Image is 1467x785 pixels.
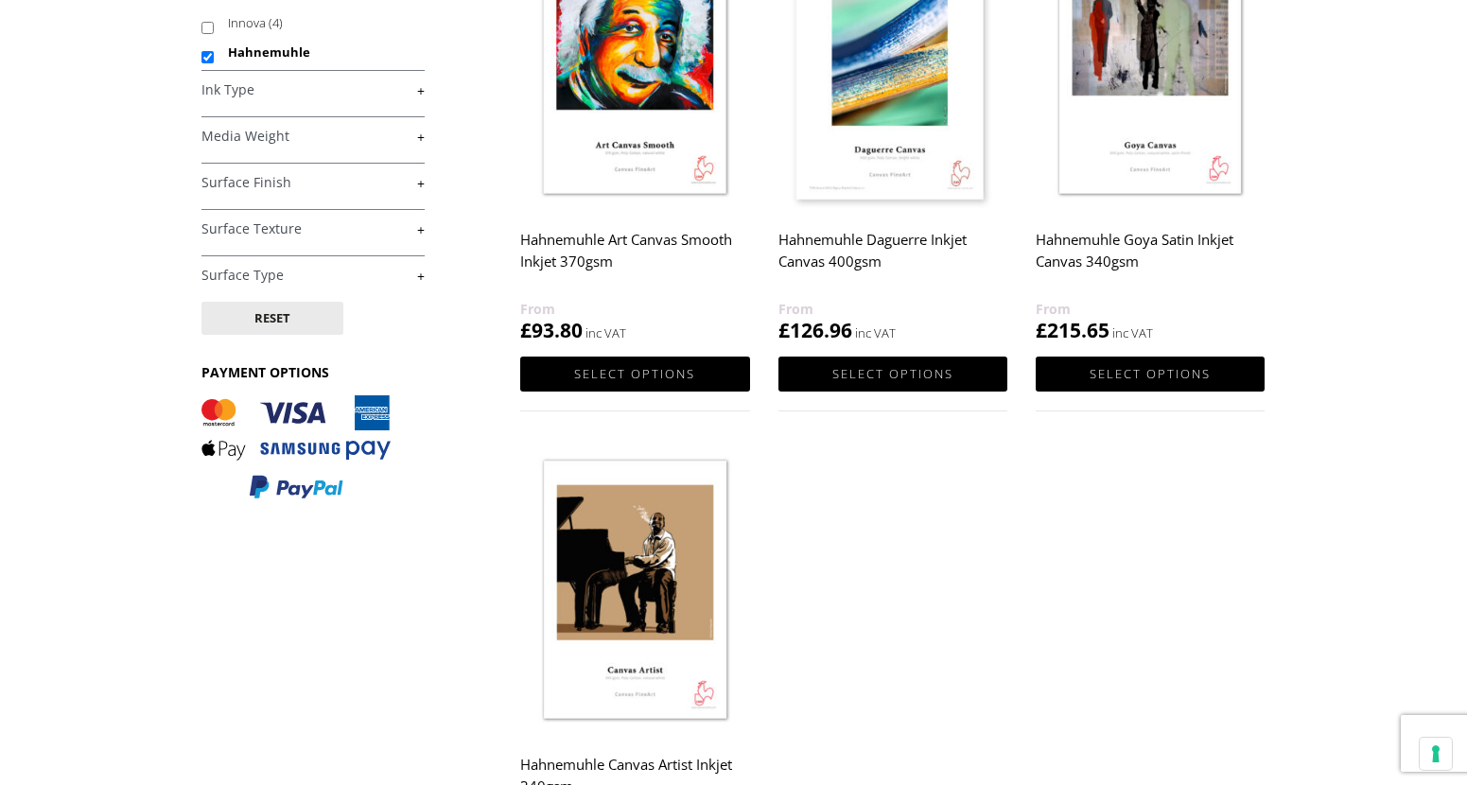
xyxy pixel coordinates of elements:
[201,174,425,192] a: +
[778,222,1007,298] h2: Hahnemuhle Daguerre Inkjet Canvas 400gsm
[201,128,425,146] a: +
[201,81,425,99] a: +
[1036,222,1265,298] h2: Hahnemuhle Goya Satin Inkjet Canvas 340gsm
[778,357,1007,392] a: Select options for “Hahnemuhle Daguerre Inkjet Canvas 400gsm”
[269,14,283,31] span: (4)
[201,70,425,108] h4: Ink Type
[778,317,852,343] bdi: 126.96
[201,116,425,154] h4: Media Weight
[201,267,425,285] a: +
[1036,317,1047,343] span: £
[201,255,425,293] h4: Surface Type
[1036,357,1265,392] a: Select options for “Hahnemuhle Goya Satin Inkjet Canvas 340gsm”
[228,38,407,67] label: Hahnemuhle
[201,163,425,201] h4: Surface Finish
[201,395,391,500] img: PAYMENT OPTIONS
[1420,738,1452,770] button: Your consent preferences for tracking technologies
[520,357,749,392] a: Select options for “Hahnemuhle Art Canvas Smooth Inkjet 370gsm”
[201,209,425,247] h4: Surface Texture
[778,317,790,343] span: £
[1036,317,1109,343] bdi: 215.65
[520,448,749,735] img: Hahnemuhle Canvas Artist Inkjet 340gsm
[228,9,407,38] label: Innova
[201,363,425,381] h3: PAYMENT OPTIONS
[520,317,583,343] bdi: 93.80
[520,317,532,343] span: £
[201,302,343,335] button: Reset
[520,222,749,298] h2: Hahnemuhle Art Canvas Smooth Inkjet 370gsm
[201,220,425,238] a: +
